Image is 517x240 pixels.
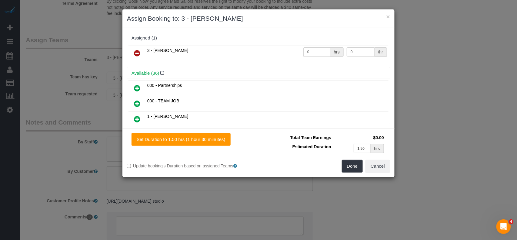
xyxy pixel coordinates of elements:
button: Cancel [365,160,390,173]
div: hrs [330,47,344,57]
button: Done [342,160,363,173]
button: Set Duration to 1.50 hrs (1 hour 30 minutes) [132,133,231,146]
span: 000 - TEAM JOB [147,98,179,103]
span: 000 - Partnerships [147,83,182,88]
div: Assigned (1) [132,36,385,41]
td: $0.00 [333,133,385,142]
span: 4 [509,219,514,224]
h3: Assign Booking to: 3 - [PERSON_NAME] [127,14,390,23]
td: Total Team Earnings [263,133,333,142]
div: /hr [375,47,387,57]
input: Update booking's Duration based on assigned Teams [127,164,131,168]
label: Update booking's Duration based on assigned Teams [127,163,254,169]
button: × [386,13,390,20]
span: Estimated Duration [292,144,331,149]
iframe: Intercom live chat [496,219,511,234]
span: 1 - [PERSON_NAME] [147,114,188,119]
span: 3 - [PERSON_NAME] [147,48,188,53]
h4: Available (36) [132,71,385,76]
div: hrs [371,144,384,153]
